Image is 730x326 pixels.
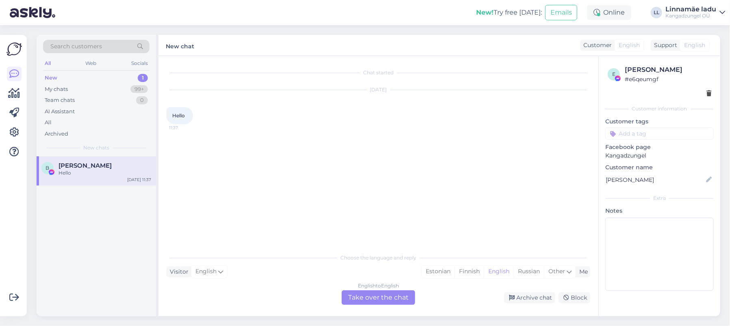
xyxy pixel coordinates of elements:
div: English to English [358,282,399,289]
p: Facebook page [605,143,714,151]
input: Add name [606,175,704,184]
div: # e6qeumgf [625,75,711,84]
div: Online [587,5,631,20]
div: Choose the language and reply [167,254,590,261]
span: English [619,41,640,50]
div: 0 [136,96,148,104]
div: [PERSON_NAME] [625,65,711,75]
span: Hello [172,112,185,119]
div: Try free [DATE]: [476,8,542,17]
input: Add a tag [605,127,714,140]
div: 1 [138,74,148,82]
p: Kangadzungel [605,151,714,160]
div: [DATE] [167,86,590,93]
div: My chats [45,85,68,93]
div: All [43,58,52,69]
div: Take over the chat [342,290,415,305]
div: AI Assistant [45,108,75,116]
div: Customer information [605,105,714,112]
span: B [46,165,50,171]
div: Hello [58,169,151,177]
div: Team chats [45,96,75,104]
label: New chat [166,40,194,51]
div: Visitor [167,268,188,276]
p: Customer name [605,163,714,172]
div: Block [559,292,590,303]
div: Archived [45,130,68,138]
span: 11:37 [169,125,199,131]
div: Estonian [422,266,455,278]
img: Askly Logo [6,41,22,57]
div: [DATE] 11:37 [127,177,151,183]
div: Linnamäe ladu [665,6,716,13]
b: New! [476,9,494,16]
a: Linnamäe laduKangadzungel OÜ [665,6,725,19]
div: Extra [605,194,714,202]
div: Chat started [167,69,590,76]
div: LL [651,7,662,18]
div: Web [84,58,98,69]
div: New [45,74,57,82]
span: English [684,41,705,50]
button: Emails [545,5,577,20]
div: Customer [580,41,612,50]
p: Customer tags [605,117,714,126]
div: English [484,266,513,278]
div: Finnish [455,266,484,278]
span: English [195,267,217,276]
span: e [612,71,615,77]
span: Search customers [50,42,102,51]
div: Kangadzungel OÜ [665,13,716,19]
span: Bunny Wu [58,162,112,169]
div: 99+ [130,85,148,93]
div: Socials [130,58,149,69]
span: Other [548,268,565,275]
p: Notes [605,207,714,215]
div: Russian [513,266,544,278]
div: Me [576,268,588,276]
div: Support [651,41,677,50]
span: New chats [83,144,109,151]
div: Archive chat [504,292,555,303]
div: All [45,119,52,127]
